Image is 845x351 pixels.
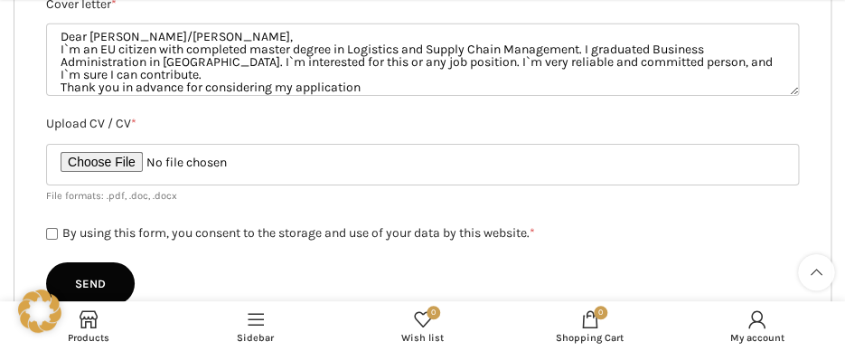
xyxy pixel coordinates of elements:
[673,306,840,346] a: My account
[506,306,673,346] div: My cart
[594,306,607,319] span: 0
[14,332,163,344] span: Products
[798,254,834,290] a: Scroll to top button
[62,225,535,241] label: By using this form, you consent to the storage and use of your data by this website.
[5,306,172,346] a: Products
[506,306,673,346] a: 0 Shopping Cart
[339,306,506,346] div: My wish list
[339,306,506,346] a: 0 Wish list
[172,306,339,346] a: Sidebar
[46,114,799,134] label: Upload CV / CV
[682,332,831,344] span: My account
[46,262,135,306] input: Send
[46,190,177,202] small: File formats: .pdf, .doc, .docx
[427,306,440,319] span: 0
[181,332,330,344] span: Sidebar
[515,332,664,344] span: Shopping Cart
[348,332,497,344] span: Wish list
